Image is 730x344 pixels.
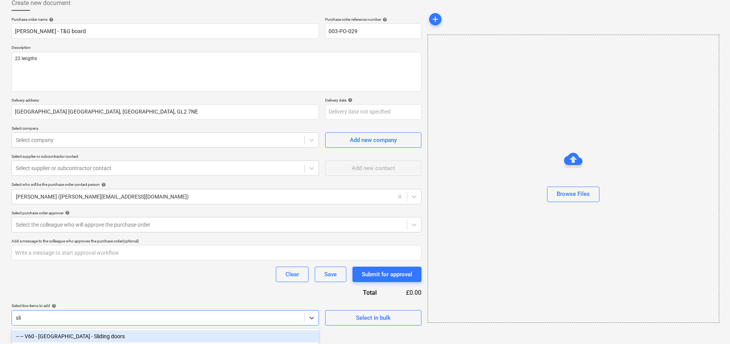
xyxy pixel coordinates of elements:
[325,310,421,326] button: Select in bulk
[12,126,319,132] p: Select company
[100,182,106,187] span: help
[12,245,421,261] input: Write a message to start approval workflow
[12,239,421,244] div: Add a message to the colleague who approves the purchase order (optional)
[12,330,319,342] div: -- -- V60 - [GEOGRAPHIC_DATA] - Sliding doors
[428,35,719,323] div: Browse Files
[12,52,421,92] textarea: 22 lengths
[325,98,421,103] div: Delivery date
[12,182,421,187] div: Select who will be the purchase order contact person
[325,132,421,148] button: Add new company
[346,98,352,102] span: help
[276,267,309,282] button: Clear
[315,267,346,282] button: Save
[47,17,54,22] span: help
[557,189,590,199] div: Browse Files
[12,330,319,342] div: -- -- V60 - South Barn - Sliding doors
[350,135,397,145] div: Add new company
[356,313,391,323] div: Select in bulk
[50,304,56,308] span: help
[324,269,337,279] div: Save
[325,17,421,22] div: Purchase order reference number
[64,210,70,215] span: help
[325,104,421,120] input: Delivery date not specified
[381,17,387,22] span: help
[352,267,421,282] button: Submit for approval
[12,45,421,52] p: Description
[321,288,389,297] div: Total
[285,269,299,279] div: Clear
[12,98,319,104] p: Delivery address
[325,23,421,39] input: Reference number
[12,210,421,215] div: Select purchase order approver
[362,269,412,279] div: Submit for approval
[12,23,319,39] input: Document name
[12,17,319,22] div: Purchase order name
[389,288,421,297] div: £0.00
[12,303,319,308] div: Select line-items to add
[12,104,319,120] input: Delivery address
[431,15,440,24] span: add
[12,154,319,160] p: Select supplier or subcontractor contact
[547,187,599,202] button: Browse Files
